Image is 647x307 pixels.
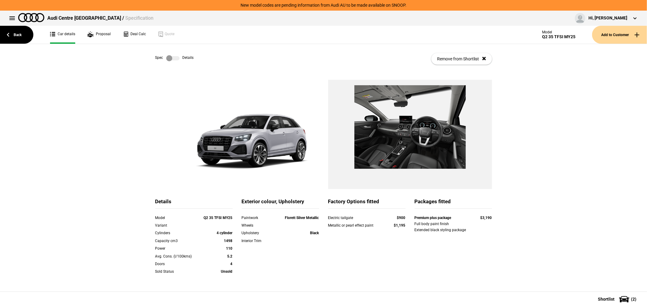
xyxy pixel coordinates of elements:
[204,216,233,220] strong: Q2 35 TFSI MY25
[397,216,406,220] strong: $900
[155,245,202,251] div: Power
[431,53,492,65] button: Remove from Shortlist
[242,238,273,244] div: Interior Trim
[242,215,273,221] div: Paintwork
[242,222,273,228] div: Wheels
[242,230,273,236] div: Upholstery
[217,231,233,235] strong: 4 cylinder
[155,268,202,275] div: Sold Status
[542,30,575,34] div: Model
[221,269,233,274] strong: Unsold
[589,292,647,307] button: Shortlist(2)
[155,261,202,267] div: Doors
[227,254,233,258] strong: 5.2
[242,198,319,209] div: Exterior colour, Upholstery
[231,262,233,266] strong: 4
[394,223,406,228] strong: $1,195
[123,26,146,44] a: Deal Calc
[415,216,451,220] strong: Premium plus package
[125,15,153,21] span: Specification
[310,231,319,235] strong: Black
[155,215,202,221] div: Model
[542,34,575,39] div: Q2 35 TFSI MY25
[415,221,492,233] div: Full body paint finish Extended black styling package
[415,198,492,209] div: Packages fitted
[328,222,382,228] div: Metallic or pearl effect paint
[155,253,202,259] div: Avg. Cons. (l/100kms)
[226,246,233,251] strong: 110
[328,215,382,221] div: Electric tailgate
[480,216,492,220] strong: $3,190
[155,222,202,228] div: Variant
[598,297,615,301] span: Shortlist
[328,198,406,209] div: Factory Options fitted
[592,26,647,44] button: Add to Customer
[50,26,75,44] a: Car details
[285,216,319,220] strong: Florett Silver Metallic
[224,239,233,243] strong: 1498
[631,297,636,301] span: ( 2 )
[47,15,153,22] div: Audi Centre [GEOGRAPHIC_DATA] /
[155,230,202,236] div: Cylinders
[155,238,202,244] div: Capacity cm3
[155,198,233,209] div: Details
[87,26,111,44] a: Proposal
[155,55,194,61] div: Spec Details
[588,15,627,21] div: Hi, [PERSON_NAME]
[18,13,44,22] img: audi.png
